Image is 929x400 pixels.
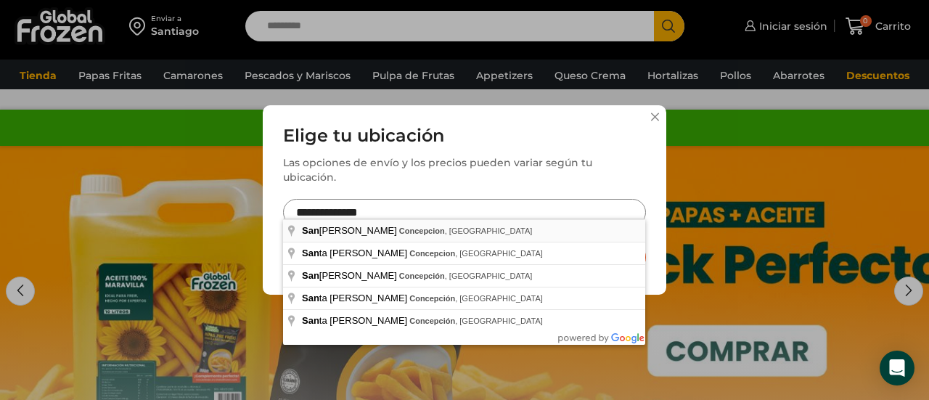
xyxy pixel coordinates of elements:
span: Concepción [409,294,455,303]
span: San [302,270,319,281]
span: San [302,315,319,326]
div: Las opciones de envío y los precios pueden variar según tu ubicación. [283,155,646,184]
span: ta [PERSON_NAME] [302,248,409,258]
h3: Elige tu ubicación [283,126,646,147]
span: , [GEOGRAPHIC_DATA] [399,226,533,235]
span: Concepcion [399,226,445,235]
span: , [GEOGRAPHIC_DATA] [409,249,543,258]
span: San [302,248,319,258]
span: Concepcion [409,249,455,258]
span: ta [PERSON_NAME] [302,315,409,326]
span: , [GEOGRAPHIC_DATA] [409,294,543,303]
span: , [GEOGRAPHIC_DATA] [399,272,533,280]
span: Concepción [399,272,445,280]
span: Concepción [409,317,455,325]
span: [PERSON_NAME] [302,270,399,281]
span: ta [PERSON_NAME] [302,293,409,303]
span: , [GEOGRAPHIC_DATA] [409,317,543,325]
div: Open Intercom Messenger [880,351,914,385]
span: [PERSON_NAME] [302,225,399,236]
span: San [302,225,319,236]
span: San [302,293,319,303]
